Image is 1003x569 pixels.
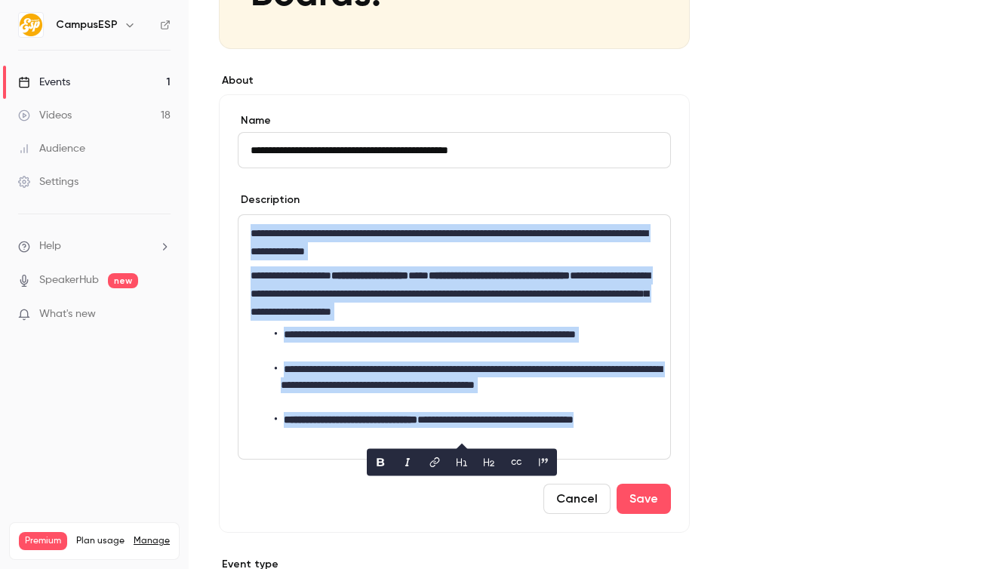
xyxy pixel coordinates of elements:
[56,17,118,32] h6: CampusESP
[39,238,61,254] span: Help
[19,532,67,550] span: Premium
[617,484,671,514] button: Save
[395,451,420,475] button: italic
[108,273,138,288] span: new
[18,108,72,123] div: Videos
[18,174,78,189] div: Settings
[238,214,671,460] section: description
[18,238,171,254] li: help-dropdown-opener
[423,451,447,475] button: link
[238,192,300,208] label: Description
[238,113,671,128] label: Name
[19,13,43,37] img: CampusESP
[531,451,555,475] button: blockquote
[543,484,611,514] button: Cancel
[18,75,70,90] div: Events
[76,535,125,547] span: Plan usage
[39,306,96,322] span: What's new
[18,141,85,156] div: Audience
[134,535,170,547] a: Manage
[39,272,99,288] a: SpeakerHub
[219,73,690,88] label: About
[368,451,392,475] button: bold
[238,215,670,459] div: editor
